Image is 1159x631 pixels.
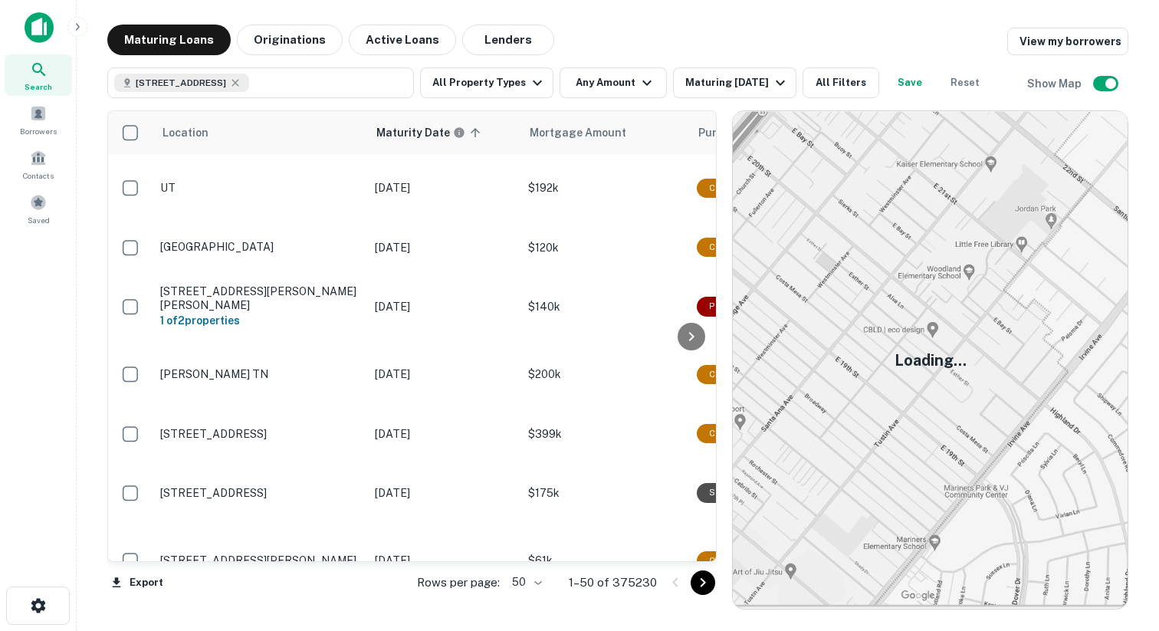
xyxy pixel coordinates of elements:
p: [STREET_ADDRESS][PERSON_NAME] [160,554,360,567]
h5: Loading... [895,349,967,372]
span: Location [162,123,228,142]
div: 50 [506,571,544,593]
button: Export [107,571,167,594]
button: Maturing Loans [107,25,231,55]
p: [GEOGRAPHIC_DATA] [160,240,360,254]
span: Maturity dates displayed may be estimated. Please contact the lender for the most accurate maturi... [376,124,485,141]
h6: 1 of 2 properties [160,312,360,329]
p: [PERSON_NAME] TN [160,367,360,381]
p: $61k [528,552,681,569]
p: [STREET_ADDRESS][PERSON_NAME][PERSON_NAME] [160,284,360,312]
div: Maturity dates displayed may be estimated. Please contact the lender for the most accurate maturi... [376,124,465,141]
p: [DATE] [375,239,513,256]
button: Originations [237,25,343,55]
button: Reset [941,67,990,98]
button: Go to next page [691,570,715,595]
p: [DATE] [375,179,513,196]
iframe: Chat Widget [1082,508,1159,582]
a: Saved [5,188,72,229]
p: $399k [528,426,681,442]
button: Any Amount [560,67,667,98]
a: Contacts [5,143,72,185]
img: capitalize-icon.png [25,12,54,43]
a: View my borrowers [1007,28,1128,55]
button: [STREET_ADDRESS] [107,67,414,98]
p: $200k [528,366,681,383]
p: UT [160,181,360,195]
p: [STREET_ADDRESS] [160,486,360,500]
p: $120k [528,239,681,256]
span: Saved [28,214,50,226]
div: Maturing [DATE] [685,74,790,92]
th: Maturity dates displayed may be estimated. Please contact the lender for the most accurate maturi... [367,111,520,154]
p: [DATE] [375,485,513,501]
p: Rows per page: [417,573,500,592]
p: $140k [528,298,681,315]
p: $175k [528,485,681,501]
span: Search [25,81,52,93]
span: Borrowers [20,125,57,137]
p: [STREET_ADDRESS] [160,427,360,441]
button: Active Loans [349,25,456,55]
p: $192k [528,179,681,196]
button: Lenders [462,25,554,55]
p: [DATE] [375,298,513,315]
h6: Show Map [1027,75,1084,92]
a: Borrowers [5,99,72,140]
p: [DATE] [375,366,513,383]
span: Contacts [23,169,54,182]
span: Mortgage Amount [530,123,646,142]
button: All Property Types [420,67,553,98]
th: Location [153,111,367,154]
p: [DATE] [375,552,513,569]
button: Save your search to get updates of matches that match your search criteria. [885,67,934,98]
th: Mortgage Amount [520,111,689,154]
p: 1–50 of 375230 [569,573,657,592]
h6: Maturity Date [376,124,450,141]
img: map-placeholder.webp [733,111,1128,609]
p: [DATE] [375,426,513,442]
a: Search [5,54,72,96]
button: Maturing [DATE] [673,67,796,98]
button: All Filters [803,67,879,98]
span: [STREET_ADDRESS] [136,76,226,90]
